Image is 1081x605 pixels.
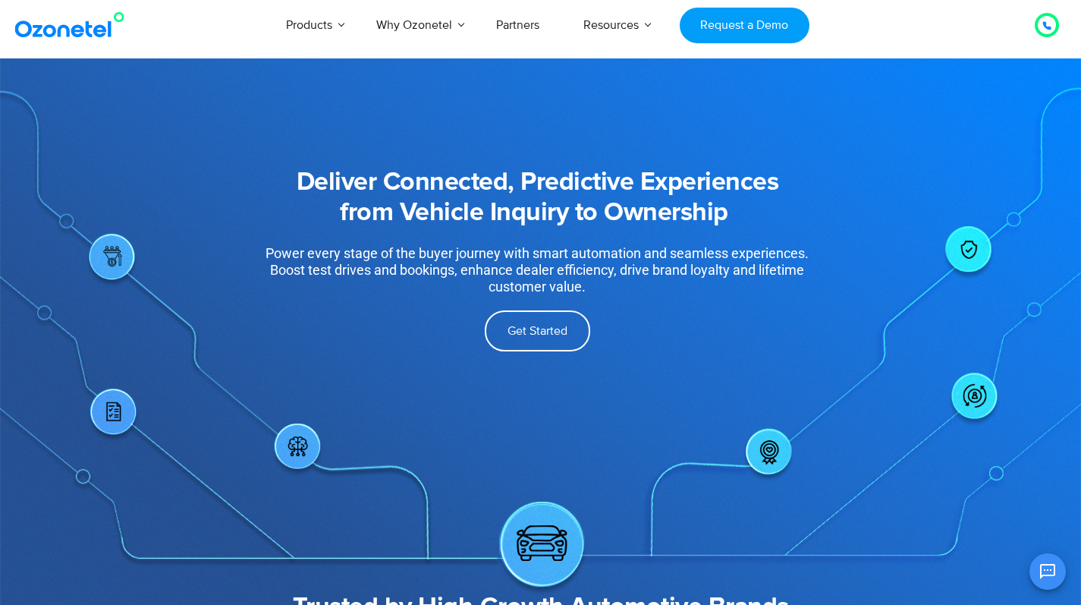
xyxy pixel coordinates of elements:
a: Get Started [485,310,590,351]
button: Open chat [1029,553,1066,590]
a: Request a Demo [680,8,809,43]
span: Get Started [508,325,567,337]
h2: Deliver Connected, Predictive Experiences from Vehicle Inquiry to Ownership ​ [222,168,853,228]
div: Power every stage of the buyer journey with smart automation and seamless experiences. Boost test... [260,245,815,295]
